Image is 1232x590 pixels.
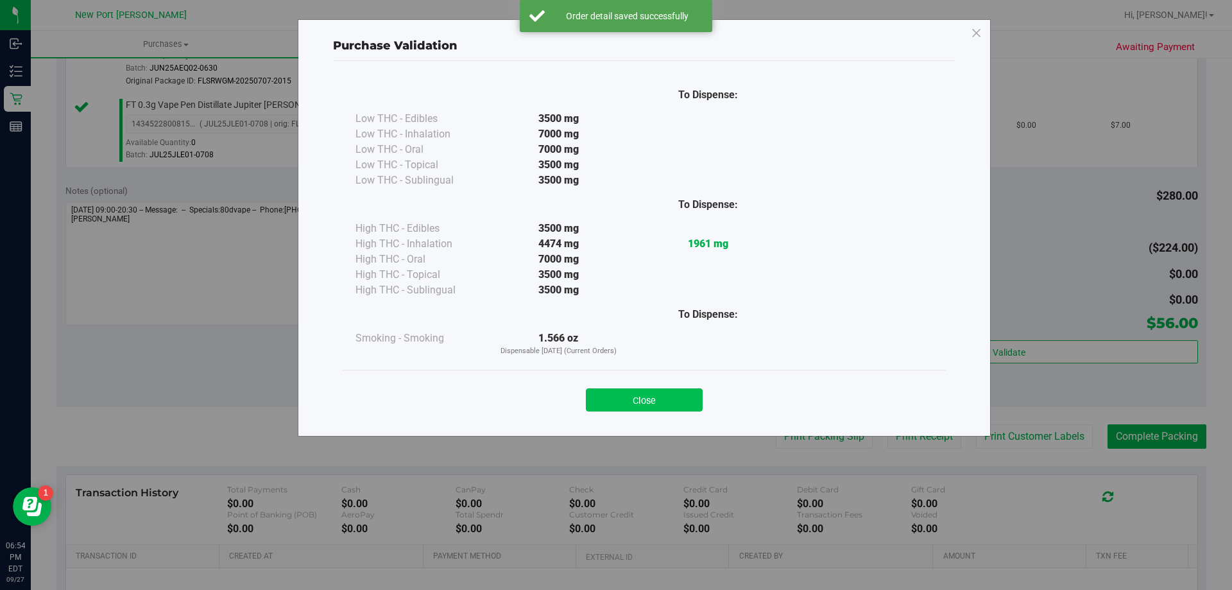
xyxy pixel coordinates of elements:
div: High THC - Edibles [355,221,484,236]
div: Order detail saved successfully [552,10,703,22]
div: 3500 mg [484,221,633,236]
div: 7000 mg [484,126,633,142]
div: 3500 mg [484,111,633,126]
div: 4474 mg [484,236,633,252]
div: 1.566 oz [484,331,633,357]
div: 7000 mg [484,252,633,267]
p: Dispensable [DATE] (Current Orders) [484,346,633,357]
button: Close [586,388,703,412]
div: To Dispense: [633,307,783,322]
div: Low THC - Sublingual [355,173,484,188]
iframe: Resource center [13,487,51,526]
span: Purchase Validation [333,39,458,53]
div: 7000 mg [484,142,633,157]
strong: 1961 mg [688,238,728,250]
iframe: Resource center unread badge [38,485,53,501]
div: Low THC - Edibles [355,111,484,126]
div: Low THC - Topical [355,157,484,173]
div: 3500 mg [484,173,633,188]
div: 3500 mg [484,267,633,282]
div: Smoking - Smoking [355,331,484,346]
div: Low THC - Inhalation [355,126,484,142]
div: To Dispense: [633,197,783,213]
div: To Dispense: [633,87,783,103]
div: High THC - Sublingual [355,282,484,298]
div: 3500 mg [484,282,633,298]
div: 3500 mg [484,157,633,173]
div: Low THC - Oral [355,142,484,157]
div: High THC - Inhalation [355,236,484,252]
div: High THC - Topical [355,267,484,282]
div: High THC - Oral [355,252,484,267]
